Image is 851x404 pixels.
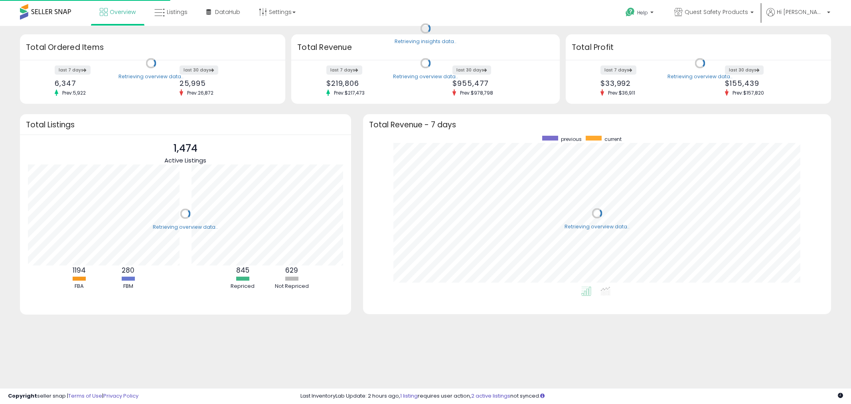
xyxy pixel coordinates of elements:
div: Retrieving overview data.. [118,73,184,80]
div: Retrieving overview data.. [153,224,218,231]
span: Help [637,9,648,16]
a: Help [619,1,661,26]
span: Listings [167,8,188,16]
div: Retrieving overview data.. [667,73,733,80]
span: Hi [PERSON_NAME] [777,8,825,16]
a: Hi [PERSON_NAME] [766,8,830,26]
div: Retrieving overview data.. [393,73,458,80]
span: DataHub [215,8,240,16]
div: Retrieving overview data.. [565,223,630,230]
span: Quest Safety Products [685,8,748,16]
i: Get Help [625,7,635,17]
span: Overview [110,8,136,16]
